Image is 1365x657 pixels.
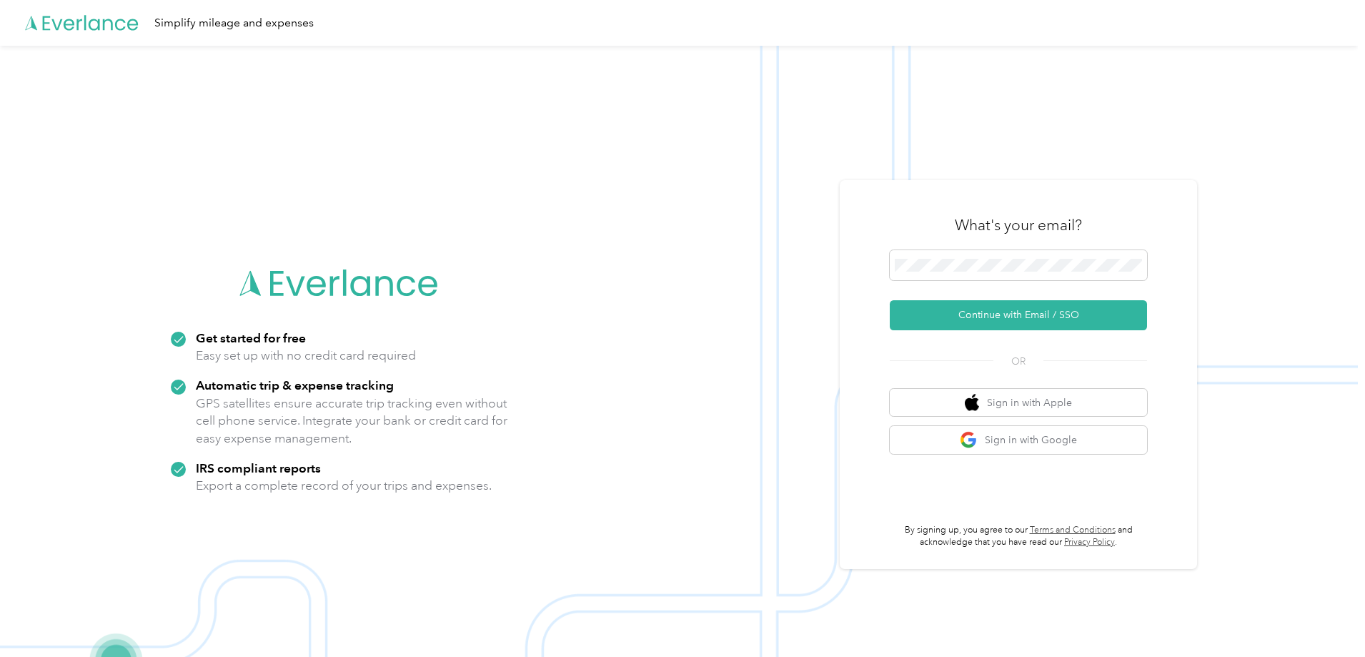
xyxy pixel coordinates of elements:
iframe: Everlance-gr Chat Button Frame [1285,577,1365,657]
button: Continue with Email / SSO [890,300,1147,330]
p: Export a complete record of your trips and expenses. [196,477,492,495]
p: By signing up, you agree to our and acknowledge that you have read our . [890,524,1147,549]
p: Easy set up with no credit card required [196,347,416,365]
button: google logoSign in with Google [890,426,1147,454]
img: apple logo [965,394,979,412]
button: apple logoSign in with Apple [890,389,1147,417]
strong: Get started for free [196,330,306,345]
img: google logo [960,431,978,449]
span: OR [993,354,1043,369]
strong: IRS compliant reports [196,460,321,475]
div: Simplify mileage and expenses [154,14,314,32]
a: Terms and Conditions [1030,525,1116,535]
p: GPS satellites ensure accurate trip tracking even without cell phone service. Integrate your bank... [196,395,508,448]
strong: Automatic trip & expense tracking [196,377,394,392]
a: Privacy Policy [1064,537,1115,548]
h3: What's your email? [955,215,1082,235]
